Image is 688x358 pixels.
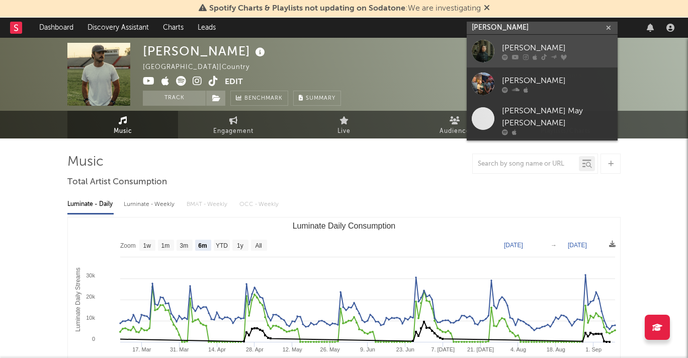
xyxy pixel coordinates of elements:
[293,222,396,230] text: Luminate Daily Consumption
[246,346,264,352] text: 28. Apr
[547,346,565,352] text: 18. Aug
[156,18,191,38] a: Charts
[502,75,613,87] div: [PERSON_NAME]
[244,93,283,105] span: Benchmark
[502,105,613,129] div: [PERSON_NAME] May [PERSON_NAME]
[467,346,494,352] text: 21. [DATE]
[161,242,170,249] text: 1m
[289,111,399,138] a: Live
[114,125,132,137] span: Music
[209,5,481,13] span: : We are investigating
[80,18,156,38] a: Discovery Assistant
[191,18,223,38] a: Leads
[225,76,243,89] button: Edit
[216,242,228,249] text: YTD
[467,35,618,67] a: [PERSON_NAME]
[213,125,253,137] span: Engagement
[504,242,523,249] text: [DATE]
[473,160,579,168] input: Search by song name or URL
[440,125,470,137] span: Audience
[467,100,618,140] a: [PERSON_NAME] May [PERSON_NAME]
[306,96,335,101] span: Summary
[198,242,207,249] text: 6m
[67,196,114,213] div: Luminate - Daily
[74,267,81,331] text: Luminate Daily Streams
[467,22,618,34] input: Search for artists
[67,176,167,188] span: Total Artist Consumption
[293,91,341,106] button: Summary
[502,42,613,54] div: [PERSON_NAME]
[170,346,189,352] text: 31. Mar
[283,346,303,352] text: 12. May
[32,18,80,38] a: Dashboard
[510,346,526,352] text: 4. Aug
[431,346,455,352] text: 7. [DATE]
[143,242,151,249] text: 1w
[86,315,95,321] text: 10k
[208,346,226,352] text: 14. Apr
[360,346,375,352] text: 9. Jun
[124,196,177,213] div: Luminate - Weekly
[143,43,268,59] div: [PERSON_NAME]
[143,91,206,106] button: Track
[237,242,243,249] text: 1y
[86,294,95,300] text: 20k
[337,125,351,137] span: Live
[86,272,95,278] text: 30k
[551,242,557,249] text: →
[92,336,95,342] text: 0
[178,111,289,138] a: Engagement
[230,91,288,106] a: Benchmark
[467,67,618,100] a: [PERSON_NAME]
[320,346,340,352] text: 26. May
[484,5,490,13] span: Dismiss
[209,5,405,13] span: Spotify Charts & Playlists not updating on Sodatone
[396,346,414,352] text: 23. Jun
[568,242,587,249] text: [DATE]
[132,346,151,352] text: 17. Mar
[399,111,510,138] a: Audience
[143,61,261,74] div: [GEOGRAPHIC_DATA] | Country
[67,111,178,138] a: Music
[120,242,136,249] text: Zoom
[255,242,262,249] text: All
[585,346,601,352] text: 1. Sep
[180,242,189,249] text: 3m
